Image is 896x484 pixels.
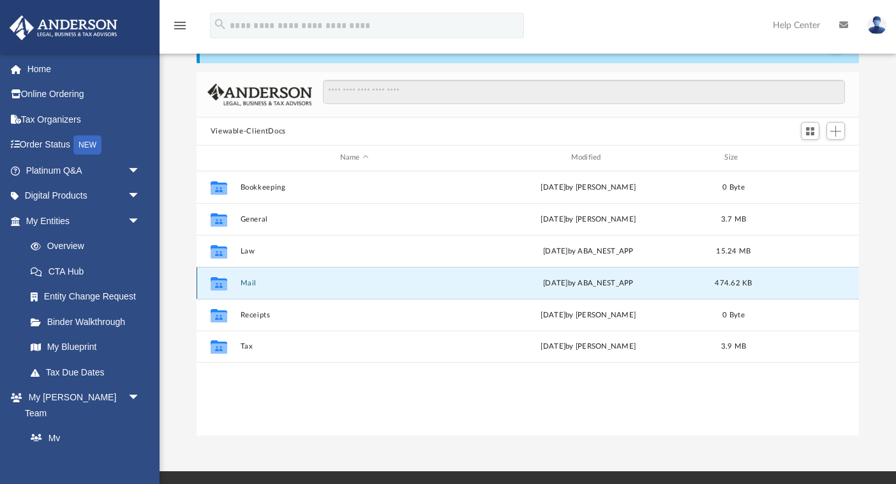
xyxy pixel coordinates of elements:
div: grid [197,171,860,436]
a: Overview [18,234,160,259]
a: Order StatusNEW [9,132,160,158]
a: Online Ordering [9,82,160,107]
i: search [213,17,227,31]
button: Switch to Grid View [801,122,820,140]
div: Modified [474,152,702,163]
span: arrow_drop_down [128,158,153,184]
div: id [202,152,234,163]
i: menu [172,18,188,33]
input: Search files and folders [323,80,845,104]
a: Platinum Q&Aarrow_drop_down [9,158,160,183]
span: 3.9 MB [721,343,746,350]
img: User Pic [867,16,886,34]
a: Digital Productsarrow_drop_down [9,183,160,209]
div: by ABA_NEST_APP [474,245,703,257]
a: Tax Organizers [9,107,160,132]
a: My [PERSON_NAME] Teamarrow_drop_down [9,385,153,426]
span: 0 Byte [722,311,745,318]
div: Size [708,152,759,163]
div: [DATE] by ABA_NEST_APP [474,277,703,289]
span: 474.62 KB [715,279,752,286]
img: Anderson Advisors Platinum Portal [6,15,121,40]
span: 3.7 MB [721,215,746,222]
button: Mail [240,279,468,287]
a: My Entitiesarrow_drop_down [9,208,160,234]
div: NEW [73,135,101,155]
div: [DATE] by [PERSON_NAME] [474,181,703,193]
span: [DATE] [543,247,568,254]
a: Binder Walkthrough [18,309,160,335]
button: General [240,215,468,223]
a: CTA Hub [18,259,160,284]
button: Add [826,122,846,140]
a: Tax Due Dates [18,359,160,385]
div: Name [239,152,468,163]
a: My [PERSON_NAME] Team [18,426,147,483]
div: [DATE] by [PERSON_NAME] [474,341,703,352]
span: arrow_drop_down [128,183,153,209]
a: Home [9,56,160,82]
a: Entity Change Request [18,284,160,310]
div: id [765,152,854,163]
div: [DATE] by [PERSON_NAME] [474,309,703,321]
a: My Blueprint [18,335,153,360]
div: [DATE] by [PERSON_NAME] [474,213,703,225]
span: 15.24 MB [716,247,750,254]
span: arrow_drop_down [128,385,153,411]
button: Law [240,247,468,255]
button: Viewable-ClientDocs [211,126,286,137]
button: Receipts [240,311,468,319]
span: 0 Byte [722,183,745,190]
button: Bookkeeping [240,183,468,192]
a: menu [172,24,188,33]
span: arrow_drop_down [128,208,153,234]
button: Tax [240,342,468,351]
